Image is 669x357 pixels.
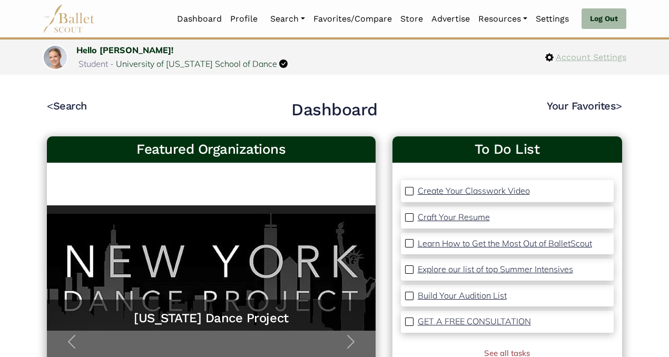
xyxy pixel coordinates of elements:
h2: Dashboard [291,99,378,121]
p: Explore our list of top Summer Intensives [418,264,573,274]
img: profile picture [44,46,67,78]
a: Resources [474,8,532,30]
a: Your Favorites> [547,100,622,112]
a: Dashboard [173,8,226,30]
h3: Featured Organizations [55,141,367,158]
p: Learn How to Get the Most Out of BalletScout [418,238,592,249]
code: > [616,99,622,112]
a: Explore our list of top Summer Intensives [418,263,573,276]
a: Profile [226,8,262,30]
p: Build Your Audition List [418,290,507,301]
a: Store [396,8,427,30]
code: < [47,99,53,112]
a: GET A FREE CONSULTATION [418,315,531,329]
a: Favorites/Compare [309,8,396,30]
a: Build Your Audition List [418,289,507,303]
span: Student [78,58,108,69]
a: <Search [47,100,87,112]
a: Account Settings [545,51,626,64]
p: GET A FREE CONSULTATION [418,316,531,326]
p: Craft Your Resume [418,212,490,222]
a: Log Out [582,8,626,29]
p: Create Your Classwork Video [418,185,530,196]
a: To Do List [401,141,614,158]
a: Hello [PERSON_NAME]! [76,45,173,55]
a: Settings [532,8,573,30]
span: Account Settings [554,51,626,64]
a: Craft Your Resume [418,211,490,224]
a: Search [266,8,309,30]
a: Learn How to Get the Most Out of BalletScout [418,237,592,251]
a: [US_STATE] Dance Project [57,310,365,326]
a: University of [US_STATE] School of Dance [116,58,277,69]
a: Create Your Classwork Video [418,184,530,198]
span: - [110,58,114,69]
a: Advertise [427,8,474,30]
